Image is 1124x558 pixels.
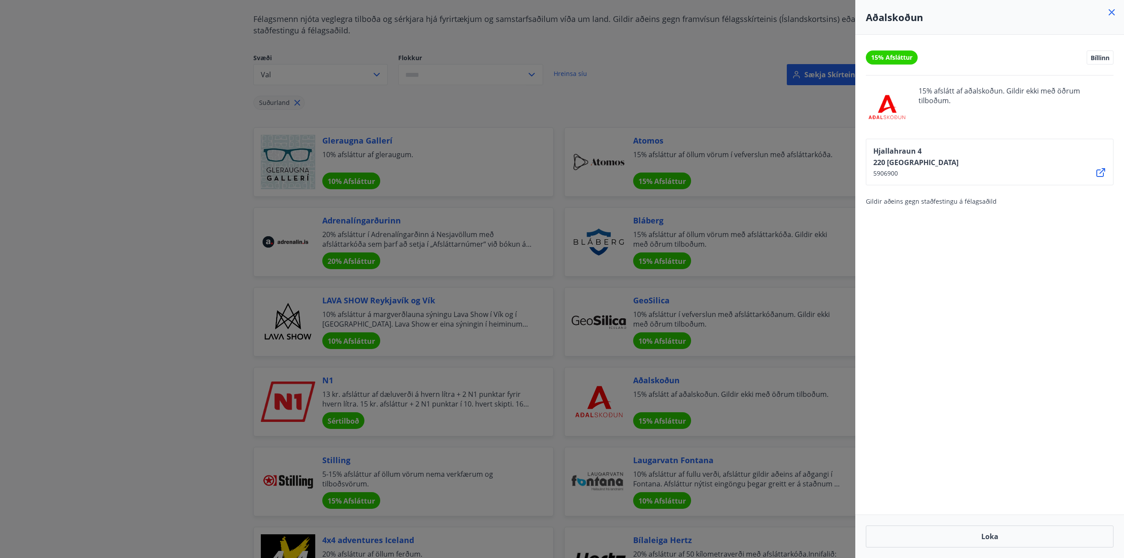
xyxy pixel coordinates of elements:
span: 5906900 [873,169,958,178]
span: Bíllinn [1091,54,1110,61]
h4: Aðalskoðun [866,11,1113,24]
span: 220 [GEOGRAPHIC_DATA] [873,158,958,167]
span: Gildir aðeins gegn staðfestingu á félagsaðild [866,197,997,205]
span: 15% Afsláttur [871,53,912,62]
span: 15% afslátt af aðalskoðun. Gildir ekki með öðrum tilboðum. [919,86,1113,128]
span: Hjallahraun 4 [873,146,958,156]
button: Loka [866,526,1113,547]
